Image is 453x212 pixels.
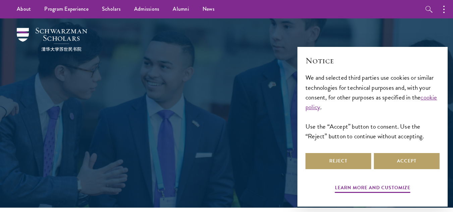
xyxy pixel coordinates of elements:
a: cookie policy [305,92,437,112]
button: Learn more and customize [335,184,410,194]
img: Schwarzman Scholars [17,28,87,51]
button: Reject [305,153,371,169]
button: Accept [374,153,440,169]
h2: Notice [305,55,440,66]
div: We and selected third parties use cookies or similar technologies for technical purposes and, wit... [305,73,440,141]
